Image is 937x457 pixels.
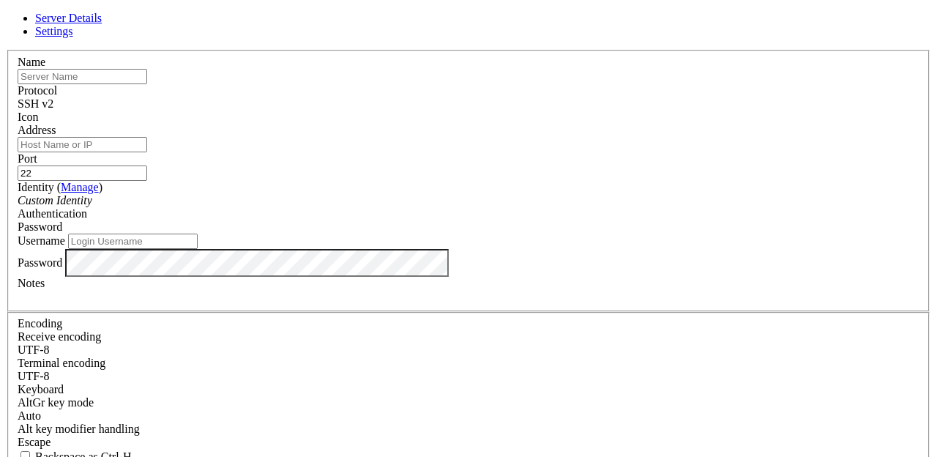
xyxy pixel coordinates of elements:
[18,436,919,449] div: Escape
[18,383,64,395] label: Keyboard
[35,12,102,24] a: Server Details
[18,84,57,97] label: Protocol
[18,256,62,268] label: Password
[18,357,105,369] label: The default terminal encoding. ISO-2022 enables character map translations (like graphics maps). ...
[18,124,56,136] label: Address
[18,69,147,84] input: Server Name
[61,181,99,193] a: Manage
[18,194,92,207] i: Custom Identity
[18,220,62,233] span: Password
[18,370,50,382] span: UTF-8
[18,409,41,422] span: Auto
[18,277,45,289] label: Notes
[18,317,62,330] label: Encoding
[57,181,102,193] span: ( )
[18,207,87,220] label: Authentication
[18,166,147,181] input: Port Number
[18,97,919,111] div: SSH v2
[18,137,147,152] input: Host Name or IP
[18,194,919,207] div: Custom Identity
[18,370,919,383] div: UTF-8
[68,234,198,249] input: Login Username
[18,396,94,409] label: Set the expected encoding for data received from the host. If the encodings do not match, visual ...
[18,409,919,423] div: Auto
[18,343,919,357] div: UTF-8
[18,97,53,110] span: SSH v2
[35,25,73,37] a: Settings
[18,152,37,165] label: Port
[18,343,50,356] span: UTF-8
[18,423,140,435] label: Controls how the Alt key is handled. Escape: Send an ESC prefix. 8-Bit: Add 128 to the typed char...
[18,56,45,68] label: Name
[18,220,919,234] div: Password
[18,181,102,193] label: Identity
[18,234,65,247] label: Username
[18,111,38,123] label: Icon
[18,330,101,343] label: Set the expected encoding for data received from the host. If the encodings do not match, visual ...
[18,436,51,448] span: Escape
